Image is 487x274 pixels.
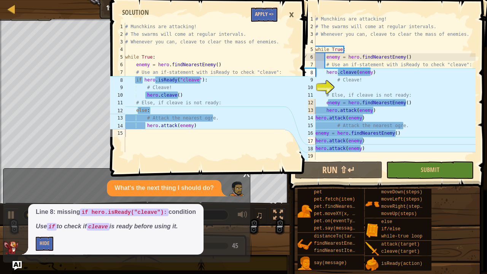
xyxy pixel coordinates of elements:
div: Solution [118,8,153,18]
div: 11 [110,99,125,107]
div: 9 [300,76,315,84]
span: pet.moveXY(x, y) [314,211,358,217]
div: 7 [110,68,125,76]
div: 17 [300,137,315,145]
code: cleave [87,223,110,231]
div: 6 [110,61,125,68]
div: 13 [110,114,125,122]
div: 1 [110,23,125,30]
img: portrait.png [365,257,379,271]
div: 2 [300,23,315,30]
code: if [47,223,56,231]
div: 3 [300,30,315,38]
div: 13 [301,107,315,114]
span: isReady(action) [381,261,422,266]
span: findNearestEnemy() [314,241,363,246]
img: portrait.png [365,223,379,237]
div: 9 [110,84,125,91]
span: pet.fetch(item) [314,197,355,202]
div: 14 [300,114,315,122]
div: 6 [301,53,315,61]
div: × [285,6,298,24]
div: 18 [300,145,315,152]
button: Run ⇧↵ [295,161,382,179]
button: Ask AI [13,261,22,270]
em: Use to check if is ready before using it. [36,223,178,229]
span: while-true loop [381,234,422,239]
div: 15 [110,129,125,137]
span: attack(target) [381,242,420,247]
span: distanceTo(target) [314,234,363,239]
span: pet [314,190,322,195]
div: 16 [300,129,315,137]
div: 4 [300,38,315,46]
span: else [381,219,392,225]
span: moveLeft(steps) [381,197,422,202]
div: 8 [301,68,315,76]
code: if hero.isReady("cleave"): [80,209,169,216]
button: Apply => [251,8,277,22]
span: moveDown(steps) [381,190,422,195]
button: Submit [386,161,474,179]
div: 4 [110,46,125,53]
span: pet.on(eventType, handler) [314,218,385,224]
div: 12 [110,107,125,114]
span: pet.findNearestByType(type) [314,204,388,209]
span: pet.say(message) [314,226,358,231]
div: 5 [300,46,315,53]
span: findNearestItem() [314,248,360,253]
div: 10 [300,84,315,91]
div: 19 [300,152,315,160]
img: AI [3,241,19,255]
span: if/else [381,226,400,232]
div: 1 [300,15,315,23]
div: 5 [110,53,125,61]
span: moveRight(steps) [381,204,425,209]
div: 14 [110,122,125,129]
div: 12 [301,99,315,107]
span: say(message) [314,260,347,266]
span: moveUp(steps) [381,211,417,217]
span: Submit [421,166,439,174]
div: 3 [110,38,125,46]
button: Hide [36,237,53,251]
img: portrait.png [365,197,379,211]
div: 15 [300,122,315,129]
div: 10 [110,91,125,99]
img: portrait.png [365,242,379,256]
span: cleave(target) [381,249,420,254]
p: Line 8: missing condition [36,208,196,217]
div: 2 [110,30,125,38]
div: 8 [110,76,125,84]
div: 11 [300,91,315,99]
div: 7 [300,61,315,68]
